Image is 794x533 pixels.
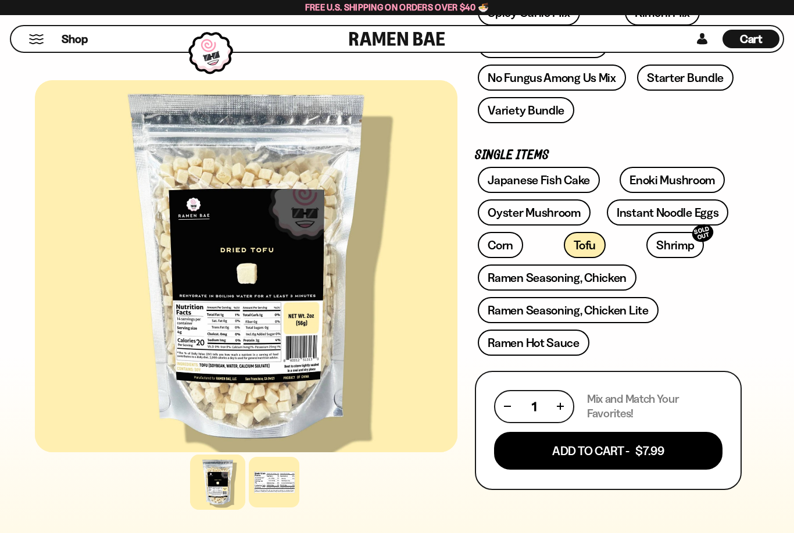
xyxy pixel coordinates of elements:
a: Ramen Hot Sauce [478,330,589,356]
a: ShrimpSOLD OUT [646,232,704,258]
a: Shop [62,30,88,48]
span: 1 [532,399,537,414]
div: Cart [723,26,779,52]
button: Mobile Menu Trigger [28,34,44,44]
a: Ramen Seasoning, Chicken [478,264,636,291]
a: Oyster Mushroom [478,199,591,226]
span: Shop [62,31,88,47]
div: SOLD OUT [691,222,716,245]
a: Instant Noodle Eggs [607,199,728,226]
p: Single Items [475,150,742,161]
a: Variety Bundle [478,97,574,123]
p: Mix and Match Your Favorites! [587,392,723,421]
a: Starter Bundle [637,65,734,91]
span: Free U.S. Shipping on Orders over $40 🍜 [305,2,489,13]
button: Add To Cart - $7.99 [494,432,723,470]
span: Cart [740,32,763,46]
a: Corn [478,232,523,258]
a: Ramen Seasoning, Chicken Lite [478,297,658,323]
a: No Fungus Among Us Mix [478,65,625,91]
a: Japanese Fish Cake [478,167,600,193]
a: Enoki Mushroom [620,167,725,193]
